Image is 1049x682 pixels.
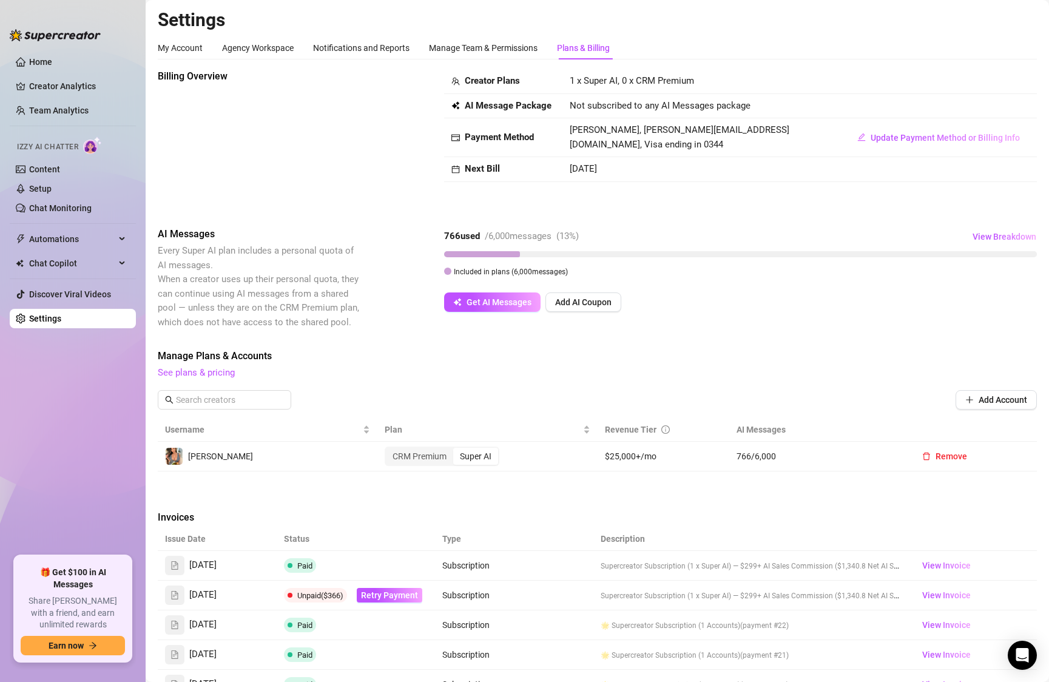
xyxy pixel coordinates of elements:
[29,314,61,323] a: Settings
[922,618,971,632] span: View Invoice
[435,527,514,551] th: Type
[451,77,460,86] span: team
[601,562,757,570] span: Supercreator Subscription (1 x Super AI) — $299
[965,396,974,404] span: plus
[29,203,92,213] a: Chat Monitoring
[467,297,531,307] span: Get AI Messages
[170,561,179,570] span: file-text
[442,620,490,630] span: Subscription
[176,393,274,407] input: Search creators
[956,390,1037,410] button: Add Account
[170,650,179,659] span: file-text
[444,231,480,241] strong: 766 used
[442,561,490,570] span: Subscription
[29,289,111,299] a: Discover Viral Videos
[601,621,740,630] span: 🌟 Supercreator Subscription (1 Accounts)
[158,527,277,551] th: Issue Date
[21,567,125,590] span: 🎁 Get $100 in AI Messages
[297,561,312,570] span: Paid
[465,75,520,86] strong: Creator Plans
[357,588,422,603] button: Retry Payment
[570,124,789,150] span: [PERSON_NAME], [PERSON_NAME][EMAIL_ADDRESS][DOMAIN_NAME], Visa ending in 0344
[451,133,460,142] span: credit-card
[158,41,203,55] div: My Account
[1008,641,1037,670] div: Open Intercom Messenger
[555,297,612,307] span: Add AI Coupon
[973,232,1036,241] span: View Breakdown
[917,618,976,632] a: View Invoice
[922,589,971,602] span: View Invoice
[158,367,235,378] a: See plans & pricing
[465,132,534,143] strong: Payment Method
[297,650,312,660] span: Paid
[545,292,621,312] button: Add AI Coupon
[857,133,866,141] span: edit
[313,41,410,55] div: Notifications and Reports
[871,133,1020,143] span: Update Payment Method or Billing Info
[189,618,217,632] span: [DATE]
[361,590,418,600] span: Retry Payment
[49,641,84,650] span: Earn now
[297,591,343,600] span: Unpaid ($366)
[188,451,253,461] span: [PERSON_NAME]
[740,651,789,660] span: (payment #21)
[166,448,183,465] img: Linda
[189,558,217,573] span: [DATE]
[170,591,179,599] span: file-text
[442,650,490,660] span: Subscription
[570,75,694,86] span: 1 x Super AI, 0 x CRM Premium
[158,69,362,84] span: Billing Overview
[377,418,597,442] th: Plan
[757,561,1002,570] span: + AI Sales Commission ($1,340.8 Net AI Sales × 5% Commission) — $67.04
[385,447,499,466] div: segmented control
[29,76,126,96] a: Creator Analytics
[453,448,498,465] div: Super AI
[922,559,971,572] span: View Invoice
[158,245,359,328] span: Every Super AI plan includes a personal quota of AI messages. When a creator uses up their person...
[917,588,976,603] a: View Invoice
[189,588,217,603] span: [DATE]
[29,106,89,115] a: Team Analytics
[444,292,541,312] button: Get AI Messages
[158,349,1037,363] span: Manage Plans & Accounts
[165,396,174,404] span: search
[740,621,789,630] span: (payment #22)
[917,647,976,662] a: View Invoice
[593,527,910,551] th: Description
[451,165,460,174] span: calendar
[485,231,551,241] span: / 6,000 messages
[979,395,1027,405] span: Add Account
[29,254,115,273] span: Chat Copilot
[661,425,670,434] span: info-circle
[29,164,60,174] a: Content
[29,184,52,194] a: Setup
[189,647,217,662] span: [DATE]
[598,442,729,471] td: $25,000+/mo
[465,163,500,174] strong: Next Bill
[601,592,757,600] span: Supercreator Subscription (1 x Super AI) — $299
[972,227,1037,246] button: View Breakdown
[29,57,52,67] a: Home
[21,595,125,631] span: Share [PERSON_NAME] with a friend, and earn unlimited rewards
[936,451,967,461] span: Remove
[158,8,1037,32] h2: Settings
[729,418,905,442] th: AI Messages
[922,648,971,661] span: View Invoice
[556,231,579,241] span: ( 13 %)
[158,418,377,442] th: Username
[912,447,977,466] button: Remove
[170,621,179,629] span: file-text
[442,590,490,600] span: Subscription
[557,41,610,55] div: Plans & Billing
[21,636,125,655] button: Earn nowarrow-right
[601,651,740,660] span: 🌟 Supercreator Subscription (1 Accounts)
[158,510,362,525] span: Invoices
[757,590,1002,600] span: + AI Sales Commission ($1,340.8 Net AI Sales × 5% Commission) — $67.04
[429,41,538,55] div: Manage Team & Permissions
[17,141,78,153] span: Izzy AI Chatter
[386,448,453,465] div: CRM Premium
[16,234,25,244] span: thunderbolt
[16,259,24,268] img: Chat Copilot
[917,558,976,573] a: View Invoice
[277,527,435,551] th: Status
